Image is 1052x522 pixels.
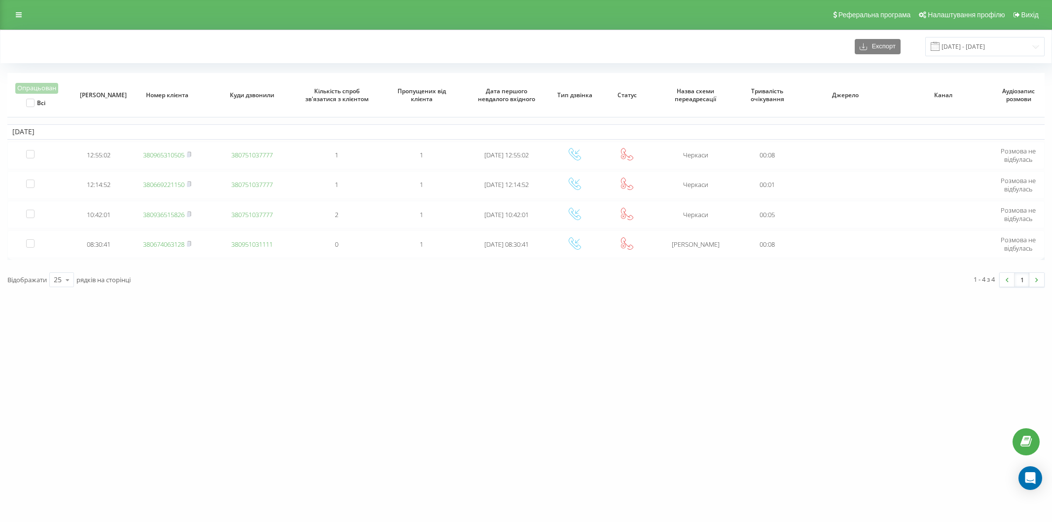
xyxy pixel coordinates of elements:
button: Експорт [855,39,901,54]
span: Джерело [806,91,885,99]
span: 1 [420,180,423,189]
span: Аудіозапис розмови [999,87,1037,103]
td: 00:08 [738,142,797,169]
span: Налаштування профілю [928,11,1005,19]
a: 380951031111 [231,240,273,249]
span: Розмова не відбулась [1001,176,1036,193]
span: [PERSON_NAME] [80,91,118,99]
span: Реферальна програма [838,11,911,19]
div: Open Intercom Messenger [1018,466,1042,490]
span: [DATE] 12:14:52 [484,180,529,189]
span: Кількість спроб зв'язатися з клієнтом [303,87,371,103]
span: 1 [420,210,423,219]
td: 00:01 [738,171,797,199]
span: [DATE] 08:30:41 [484,240,529,249]
span: Канал [904,91,983,99]
a: 1 [1015,273,1029,287]
span: [DATE] 10:42:01 [484,210,529,219]
td: Черкаси [653,142,738,169]
span: Експорт [867,43,896,50]
span: 2 [335,210,338,219]
label: Всі [26,99,45,107]
td: 10:42:01 [73,201,125,228]
a: 380965310505 [143,150,184,159]
span: Дата першого невдалого вхідного [472,87,540,103]
a: 380669221150 [143,180,184,189]
span: Тривалість очікування [745,87,789,103]
a: 380751037777 [231,150,273,159]
span: Відображати [7,275,47,284]
span: рядків на сторінці [76,275,131,284]
span: Тип дзвінка [556,91,594,99]
td: [PERSON_NAME] [653,230,738,258]
span: Вихід [1021,11,1039,19]
a: 380751037777 [231,180,273,189]
span: Куди дзвонили [218,91,286,99]
td: 08:30:41 [73,230,125,258]
span: Розмова не відбулась [1001,147,1036,164]
td: 00:08 [738,230,797,258]
span: 0 [335,240,338,249]
span: Пропущених від клієнта [388,87,455,103]
div: 1 - 4 з 4 [974,274,995,284]
td: 12:55:02 [73,142,125,169]
span: 1 [420,150,423,159]
div: 25 [54,275,62,285]
span: [DATE] 12:55:02 [484,150,529,159]
a: 380674063128 [143,240,184,249]
td: Черкаси [653,201,738,228]
span: Розмова не відбулась [1001,206,1036,223]
td: Черкаси [653,171,738,199]
td: 00:05 [738,201,797,228]
a: 380751037777 [231,210,273,219]
td: 12:14:52 [73,171,125,199]
span: Статус [608,91,646,99]
a: 380936515826 [143,210,184,219]
span: 1 [335,180,338,189]
span: 1 [335,150,338,159]
span: 1 [420,240,423,249]
span: Розмова не відбулась [1001,235,1036,253]
td: [DATE] [7,124,1045,139]
span: Назва схеми переадресації [662,87,729,103]
span: Номер клієнта [134,91,201,99]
